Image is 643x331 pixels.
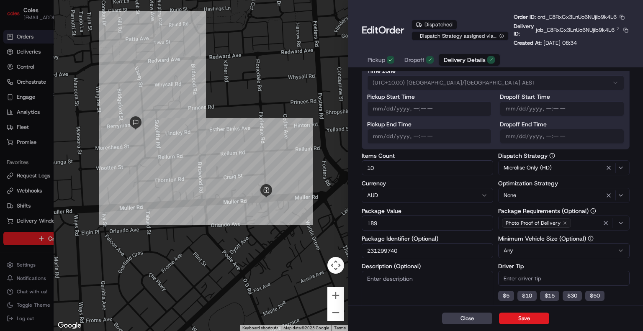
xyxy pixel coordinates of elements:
[404,56,424,64] span: Dropoff
[67,118,138,133] a: 💻API Documentation
[504,164,552,172] span: Microlise Only (HD)
[79,121,134,130] span: API Documentation
[368,56,385,64] span: Pickup
[498,236,630,241] label: Minimum Vehicle Size (Optional)
[504,192,516,199] span: None
[8,8,25,25] img: Nash
[28,88,106,95] div: We're available if you need us!
[514,23,630,38] div: Delivery ID:
[416,33,498,39] span: Dispatch Strategy assigned via Automation
[56,320,83,331] a: Open this area in Google Maps (opens a new window)
[242,325,278,331] button: Keyboard shortcuts
[362,263,493,269] label: Description (Optional)
[585,291,604,301] button: $50
[362,236,493,241] label: Package Identifier (Optional)
[59,141,101,148] a: Powered byPylon
[28,80,137,88] div: Start new chat
[56,320,83,331] img: Google
[536,26,620,34] a: job_E8RxGx3LnUo6NUjib9k4L6
[498,153,630,159] label: Dispatch Strategy
[498,263,630,269] label: Driver Tip
[362,153,493,159] label: Items Count
[543,39,577,46] span: [DATE] 08:34
[506,220,561,226] span: Photo Proof of Delivery
[334,326,346,330] a: Terms (opens in new tab)
[444,56,486,64] span: Delivery Details
[17,121,64,130] span: Knowledge Base
[412,20,457,30] div: Dispatched
[362,23,404,37] h1: Edit
[362,208,493,214] label: Package Value
[500,94,624,100] label: Dropoff Start Time
[8,33,152,47] p: Welcome 👋
[498,291,514,301] button: $5
[378,23,404,37] span: Order
[514,13,617,21] p: Order ID:
[517,291,537,301] button: $10
[498,160,630,175] button: Microlise Only (HD)
[22,54,151,63] input: Got a question? Start typing here...
[442,313,492,324] button: Close
[514,39,577,47] p: Created At:
[83,142,101,148] span: Pylon
[500,121,624,127] label: Dropoff End Time
[362,216,493,231] input: Enter package value
[412,31,509,41] button: Dispatch Strategy assigned via Automation
[367,94,491,100] label: Pickup Start Time
[498,180,630,186] label: Optimization Strategy
[5,118,67,133] a: 📗Knowledge Base
[362,243,493,258] input: Enter package identifier
[498,208,630,214] label: Package Requirements (Optional)
[540,291,559,301] button: $15
[498,188,630,203] button: None
[498,216,630,231] button: Photo Proof of Delivery
[327,287,344,304] button: Zoom in
[327,304,344,321] button: Zoom out
[590,208,596,214] button: Package Requirements (Optional)
[8,80,23,95] img: 1736555255976-a54dd68f-1ca7-489b-9aae-adbdc363a1c4
[536,26,615,34] span: job_E8RxGx3LnUo6NUjib9k4L6
[327,257,344,274] button: Map camera controls
[563,291,582,301] button: $30
[588,236,594,241] button: Minimum Vehicle Size (Optional)
[367,68,624,74] label: Time Zone
[71,122,77,129] div: 💻
[283,326,329,330] span: Map data ©2025 Google
[498,271,630,286] input: Enter driver tip
[362,160,493,175] input: Enter items count
[362,180,493,186] label: Currency
[549,153,555,159] button: Dispatch Strategy
[8,122,15,129] div: 📗
[367,121,491,127] label: Pickup End Time
[538,13,617,21] span: ord_E8RxGx3LnUo6NUjib9k4L6
[142,82,152,92] button: Start new chat
[499,313,549,324] button: Save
